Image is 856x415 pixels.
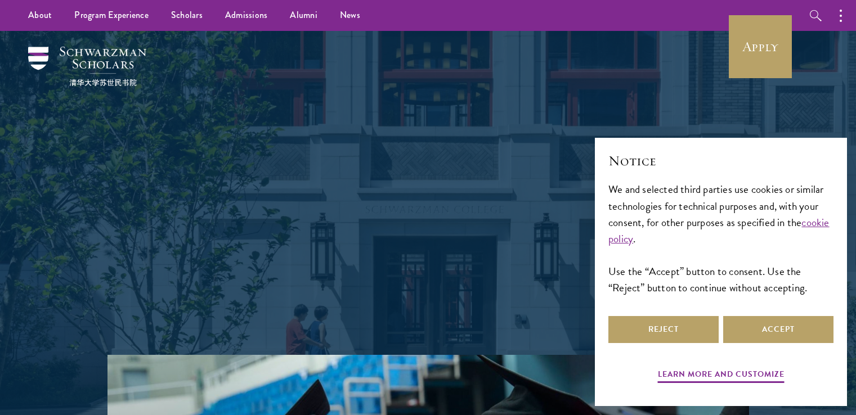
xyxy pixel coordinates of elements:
h2: Notice [608,151,833,170]
button: Accept [723,316,833,343]
div: We and selected third parties use cookies or similar technologies for technical purposes and, wit... [608,181,833,295]
button: Reject [608,316,719,343]
button: Learn more and customize [658,367,785,385]
a: Apply [729,15,792,78]
img: Schwarzman Scholars [28,47,146,86]
a: cookie policy [608,214,830,247]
